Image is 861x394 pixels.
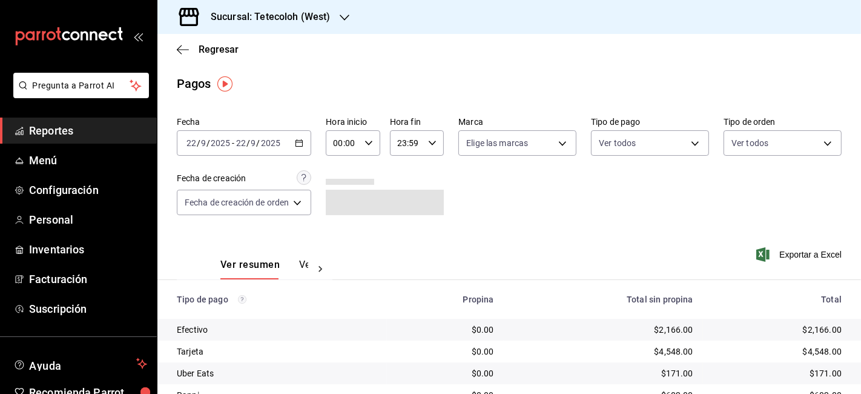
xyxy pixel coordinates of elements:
div: $4,548.00 [713,346,842,358]
span: Suscripción [29,301,147,317]
div: $171.00 [713,367,842,379]
span: / [257,138,260,148]
div: navigation tabs [220,259,308,279]
span: Personal [29,212,147,228]
button: Ver resumen [220,259,280,279]
input: ---- [210,138,231,148]
span: Menú [29,152,147,169]
div: $0.00 [397,367,494,379]
button: Exportar a Excel [759,247,842,262]
div: Uber Eats [177,367,377,379]
div: $171.00 [513,367,693,379]
div: Tarjeta [177,346,377,358]
span: Facturación [29,271,147,287]
span: Ver todos [599,137,636,149]
span: Inventarios [29,241,147,258]
div: Fecha de creación [177,172,246,185]
label: Marca [458,118,576,127]
div: $4,548.00 [513,346,693,358]
span: Ver todos [731,137,768,149]
button: open_drawer_menu [133,32,143,41]
input: -- [236,138,246,148]
div: Total [713,295,842,304]
input: -- [186,138,197,148]
label: Tipo de pago [591,118,709,127]
span: Pregunta a Parrot AI [33,79,130,92]
span: / [197,138,200,148]
button: Regresar [177,44,239,55]
button: Ver pagos [299,259,345,279]
div: Propina [397,295,494,304]
div: $2,166.00 [513,324,693,336]
input: ---- [260,138,281,148]
label: Fecha [177,118,311,127]
input: -- [200,138,206,148]
span: / [206,138,210,148]
label: Hora inicio [326,118,380,127]
div: $2,166.00 [713,324,842,336]
div: $0.00 [397,324,494,336]
div: Total sin propina [513,295,693,304]
span: Ayuda [29,356,131,371]
label: Hora fin [390,118,444,127]
img: Tooltip marker [217,76,233,92]
span: Reportes [29,122,147,139]
span: Fecha de creación de orden [185,196,289,209]
span: / [246,138,250,148]
a: Pregunta a Parrot AI [8,88,149,101]
span: Regresar [199,44,239,55]
button: Pregunta a Parrot AI [13,73,149,98]
div: Efectivo [177,324,377,336]
input: -- [251,138,257,148]
h3: Sucursal: Tetecoloh (West) [201,10,330,24]
div: $0.00 [397,346,494,358]
span: Elige las marcas [466,137,528,149]
label: Tipo de orden [724,118,842,127]
div: Pagos [177,75,211,93]
svg: Los pagos realizados con Pay y otras terminales son montos brutos. [238,295,246,304]
span: - [232,138,234,148]
div: Tipo de pago [177,295,377,304]
span: Configuración [29,182,147,198]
